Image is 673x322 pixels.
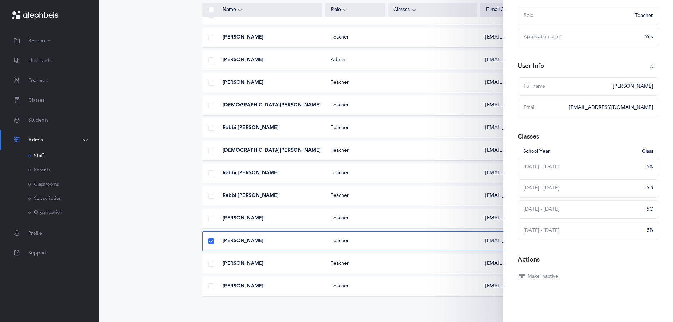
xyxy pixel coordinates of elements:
[223,57,264,64] span: [PERSON_NAME]
[524,12,631,19] div: Role
[485,79,569,86] span: [EMAIL_ADDRESS][DOMAIN_NAME]
[223,79,264,86] span: [PERSON_NAME]
[394,6,471,14] div: Classes
[524,83,609,90] div: Full name
[518,271,560,282] button: Make inactive
[645,34,653,40] span: Yes
[223,192,279,199] span: Rabbi [PERSON_NAME]
[28,250,47,257] span: Support
[524,164,642,171] div: [DATE] - [DATE]
[527,273,558,280] span: Make inactive
[565,104,653,111] div: [EMAIL_ADDRESS][DOMAIN_NAME]
[325,57,385,64] div: Admin
[331,6,379,14] div: Role
[518,255,540,264] div: Actions
[647,164,653,171] div: 5A
[325,124,385,131] div: Teacher
[524,206,642,213] div: [DATE] - [DATE]
[524,104,565,111] div: Email
[486,6,564,13] div: E-mail Address
[325,102,385,109] div: Teacher
[524,227,643,234] div: [DATE] - [DATE]
[325,147,385,154] div: Teacher
[609,83,653,90] div: [PERSON_NAME]
[223,34,264,41] span: [PERSON_NAME]
[223,238,264,245] span: [PERSON_NAME]
[485,124,569,131] span: [EMAIL_ADDRESS][DOMAIN_NAME]
[223,6,316,14] div: Name
[28,77,48,84] span: Features
[28,117,48,124] span: Students
[325,79,385,86] div: Teacher
[28,230,42,237] span: Profile
[485,238,569,245] span: [EMAIL_ADDRESS][DOMAIN_NAME]
[485,57,569,64] span: [EMAIL_ADDRESS][DOMAIN_NAME]
[325,283,385,290] div: Teacher
[28,181,59,187] a: Classrooms
[485,34,569,41] span: [EMAIL_ADDRESS][DOMAIN_NAME]
[223,124,279,131] span: Rabbi [PERSON_NAME]
[223,215,264,222] span: [PERSON_NAME]
[631,12,653,19] div: Teacher
[223,260,264,267] span: [PERSON_NAME]
[485,102,569,109] span: [EMAIL_ADDRESS][DOMAIN_NAME]
[485,283,569,290] span: [EMAIL_ADDRESS][DOMAIN_NAME]
[523,148,638,155] div: School Year
[485,170,569,177] span: [EMAIL_ADDRESS][DOMAIN_NAME]
[524,34,641,41] div: Application user?
[223,102,321,109] span: [DEMOGRAPHIC_DATA][PERSON_NAME]
[28,153,44,159] a: Staff
[647,185,653,192] div: 5D
[325,215,385,222] div: Teacher
[325,34,385,41] div: Teacher
[223,147,321,154] span: [DEMOGRAPHIC_DATA][PERSON_NAME]
[325,238,385,245] div: Teacher
[28,136,43,144] span: Admin
[28,167,51,173] a: Parents
[28,195,62,201] a: Subscription
[485,215,569,222] span: [EMAIL_ADDRESS][DOMAIN_NAME]
[223,283,264,290] span: [PERSON_NAME]
[518,62,544,70] div: User Info
[518,132,539,141] div: Classes
[647,206,653,213] div: 5C
[647,227,653,234] div: 5B
[638,148,653,155] div: Class
[28,210,63,215] a: Organization
[524,185,642,192] div: [DATE] - [DATE]
[28,57,52,65] span: Flashcards
[325,170,385,177] div: Teacher
[325,260,385,267] div: Teacher
[638,287,665,314] iframe: Drift Widget Chat Controller
[485,260,569,267] span: [EMAIL_ADDRESS][DOMAIN_NAME]
[325,192,385,199] div: Teacher
[485,147,569,154] span: [EMAIL_ADDRESS][DOMAIN_NAME]
[485,192,569,199] span: [EMAIL_ADDRESS][DOMAIN_NAME]
[223,170,279,177] span: Rabbi [PERSON_NAME]
[28,97,45,104] span: Classes
[28,37,51,45] span: Resources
